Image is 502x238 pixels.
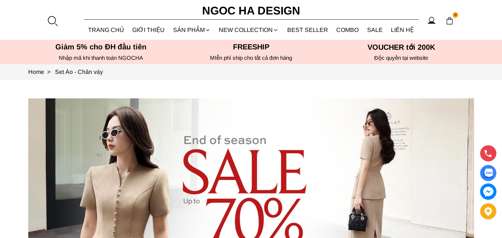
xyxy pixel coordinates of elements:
[446,17,454,25] img: img-CART-ICON-ksit0nf1
[59,55,143,61] font: Nhập mã khi thanh toán NGOCHA
[480,165,496,181] a: Display image
[363,20,387,40] a: SALE
[169,20,215,40] div: SẢN PHẨM
[328,55,474,61] h6: Độc quyền tại website
[233,43,269,51] font: Freeship
[195,2,307,20] a: Ngoc Ha Design
[480,183,496,200] a: messenger
[55,43,146,51] font: Giảm 5% cho ĐH đầu tiên
[55,69,103,75] a: Link to Set Áo - Chân váy
[44,69,54,75] span: >
[283,20,333,40] a: BEST SELLER
[332,20,363,40] a: Combo
[128,20,169,40] a: GIỚI THIỆU
[328,43,474,52] h5: VOUCHER tới 200K
[483,169,493,178] img: Display image
[84,20,129,40] a: TRANG CHỦ
[387,20,418,40] a: LIÊN HỆ
[178,55,324,61] h6: MIễn phí ship cho tất cả đơn hàng
[453,12,459,18] span: 0
[215,20,283,40] a: NEW COLLECTION
[28,69,55,75] a: Link to Home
